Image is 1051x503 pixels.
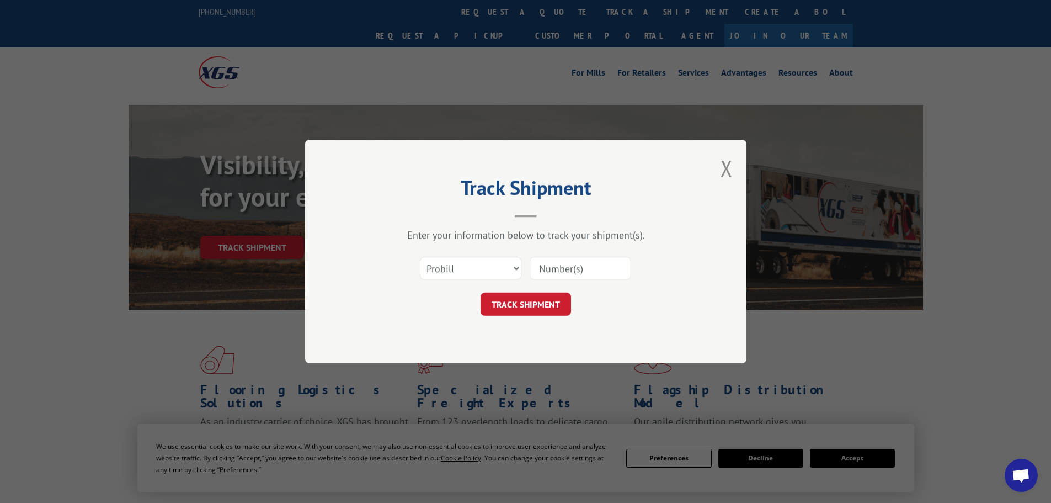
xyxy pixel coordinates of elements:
input: Number(s) [530,257,631,280]
button: TRACK SHIPMENT [481,293,571,316]
div: Enter your information below to track your shipment(s). [360,229,691,241]
div: Open chat [1005,459,1038,492]
h2: Track Shipment [360,180,691,201]
button: Close modal [721,153,733,183]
